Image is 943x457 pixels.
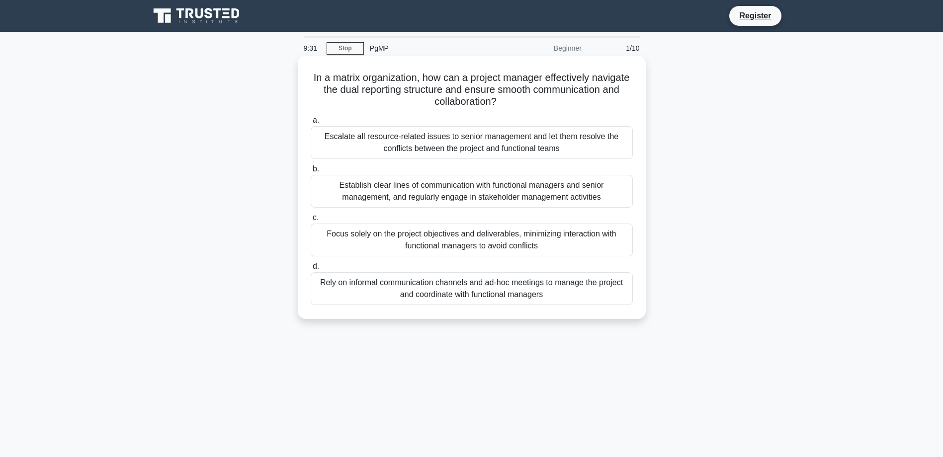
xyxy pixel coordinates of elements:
span: d. [313,262,319,270]
div: Beginner [501,38,588,58]
span: a. [313,116,319,124]
a: Register [733,9,777,22]
div: PgMP [364,38,501,58]
div: Escalate all resource-related issues to senior management and let them resolve the conflicts betw... [311,126,633,159]
div: 1/10 [588,38,646,58]
a: Stop [327,42,364,55]
span: b. [313,164,319,173]
span: c. [313,213,319,222]
div: Rely on informal communication channels and ad-hoc meetings to manage the project and coordinate ... [311,272,633,305]
div: 9:31 [298,38,327,58]
div: Focus solely on the project objectives and deliverables, minimizing interaction with functional m... [311,224,633,256]
h5: In a matrix organization, how can a project manager effectively navigate the dual reporting struc... [310,72,634,108]
div: Establish clear lines of communication with functional managers and senior management, and regula... [311,175,633,208]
